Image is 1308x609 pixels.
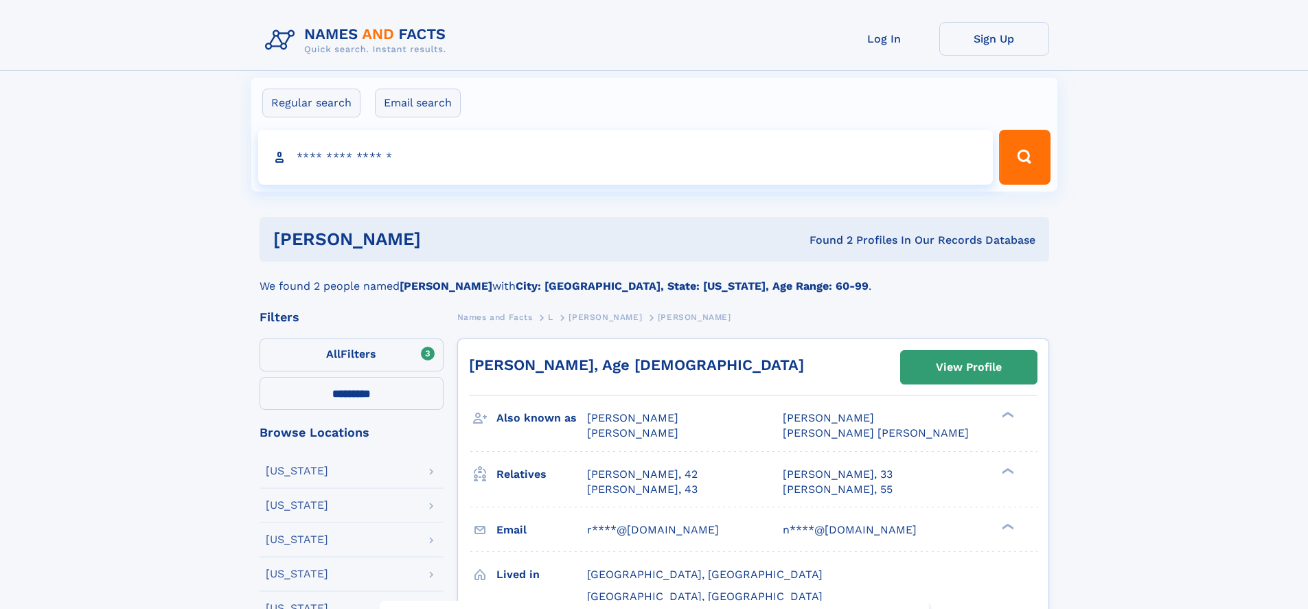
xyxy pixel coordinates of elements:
[273,231,615,248] h1: [PERSON_NAME]
[999,130,1050,185] button: Search Button
[783,411,874,424] span: [PERSON_NAME]
[658,312,731,322] span: [PERSON_NAME]
[998,411,1015,420] div: ❯
[457,308,533,325] a: Names and Facts
[783,426,969,439] span: [PERSON_NAME] [PERSON_NAME]
[939,22,1049,56] a: Sign Up
[496,463,587,486] h3: Relatives
[783,482,893,497] a: [PERSON_NAME], 55
[829,22,939,56] a: Log In
[569,312,642,322] span: [PERSON_NAME]
[260,262,1049,295] div: We found 2 people named with .
[998,522,1015,531] div: ❯
[548,312,553,322] span: L
[548,308,553,325] a: L
[260,311,444,323] div: Filters
[998,466,1015,475] div: ❯
[587,426,678,439] span: [PERSON_NAME]
[262,89,360,117] label: Regular search
[260,426,444,439] div: Browse Locations
[587,590,823,603] span: [GEOGRAPHIC_DATA], [GEOGRAPHIC_DATA]
[260,22,457,59] img: Logo Names and Facts
[783,467,893,482] a: [PERSON_NAME], 33
[375,89,461,117] label: Email search
[496,563,587,586] h3: Lived in
[587,482,698,497] a: [PERSON_NAME], 43
[326,347,341,360] span: All
[266,500,328,511] div: [US_STATE]
[266,568,328,579] div: [US_STATE]
[516,279,869,292] b: City: [GEOGRAPHIC_DATA], State: [US_STATE], Age Range: 60-99
[587,568,823,581] span: [GEOGRAPHIC_DATA], [GEOGRAPHIC_DATA]
[496,518,587,542] h3: Email
[258,130,994,185] input: search input
[901,351,1037,384] a: View Profile
[936,352,1002,383] div: View Profile
[496,406,587,430] h3: Also known as
[615,233,1035,248] div: Found 2 Profiles In Our Records Database
[260,338,444,371] label: Filters
[469,356,804,374] a: [PERSON_NAME], Age [DEMOGRAPHIC_DATA]
[587,467,698,482] a: [PERSON_NAME], 42
[569,308,642,325] a: [PERSON_NAME]
[400,279,492,292] b: [PERSON_NAME]
[266,534,328,545] div: [US_STATE]
[266,466,328,476] div: [US_STATE]
[587,411,678,424] span: [PERSON_NAME]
